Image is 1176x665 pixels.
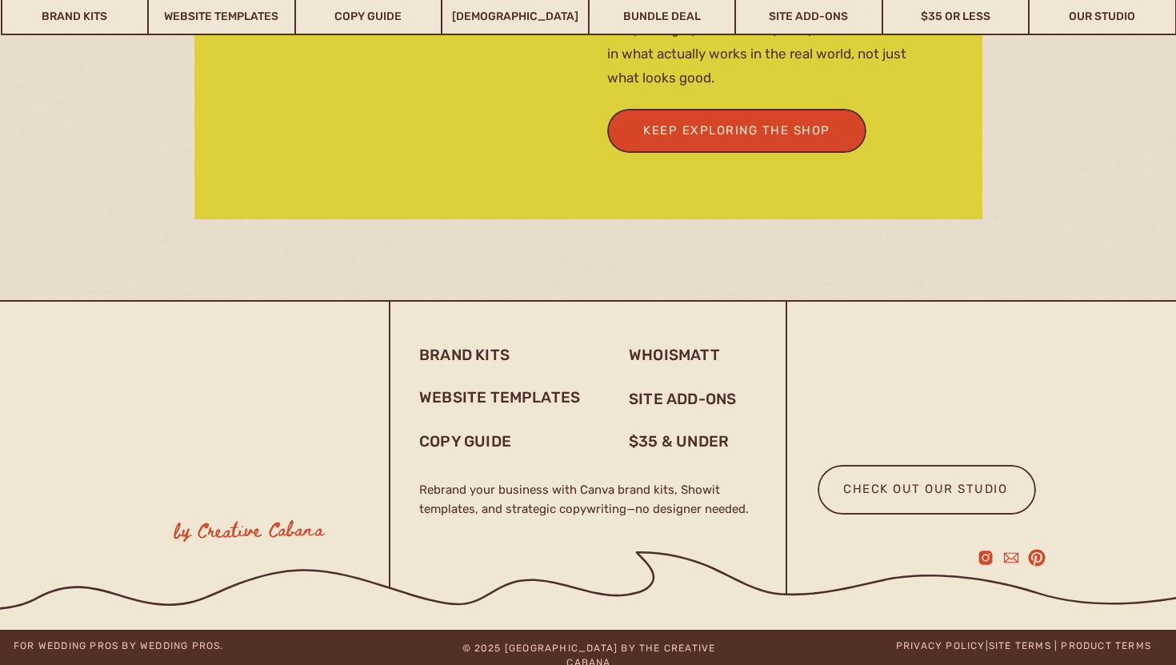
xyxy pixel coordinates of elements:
a: brand kits [419,345,516,364]
a: Keep Exploring the Shop [625,120,849,142]
a: s [989,640,995,651]
a: site add-ons [629,389,781,408]
h3: by Creative Cabana [135,516,362,545]
a: $35 & under [629,431,742,451]
a: check out our studio [825,479,1026,514]
h3: Rebrand your business with Canva brand kits, Showit templates, and strategic copywriting—no desig... [419,480,758,523]
p: [GEOGRAPHIC_DATA] website template [184,129,550,314]
a: copy guide [419,431,553,451]
h3: What to expect with a [189,90,463,117]
a: website templates [419,389,588,412]
a: whoismatt [629,345,742,364]
nav: | ite terms | product terms [887,639,1151,656]
a: privacy policy [896,640,986,651]
a: © 2025 [GEOGRAPHIC_DATA] by the creative cabana [443,641,734,659]
a: for wedding pros by wedding pros. [14,639,288,656]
